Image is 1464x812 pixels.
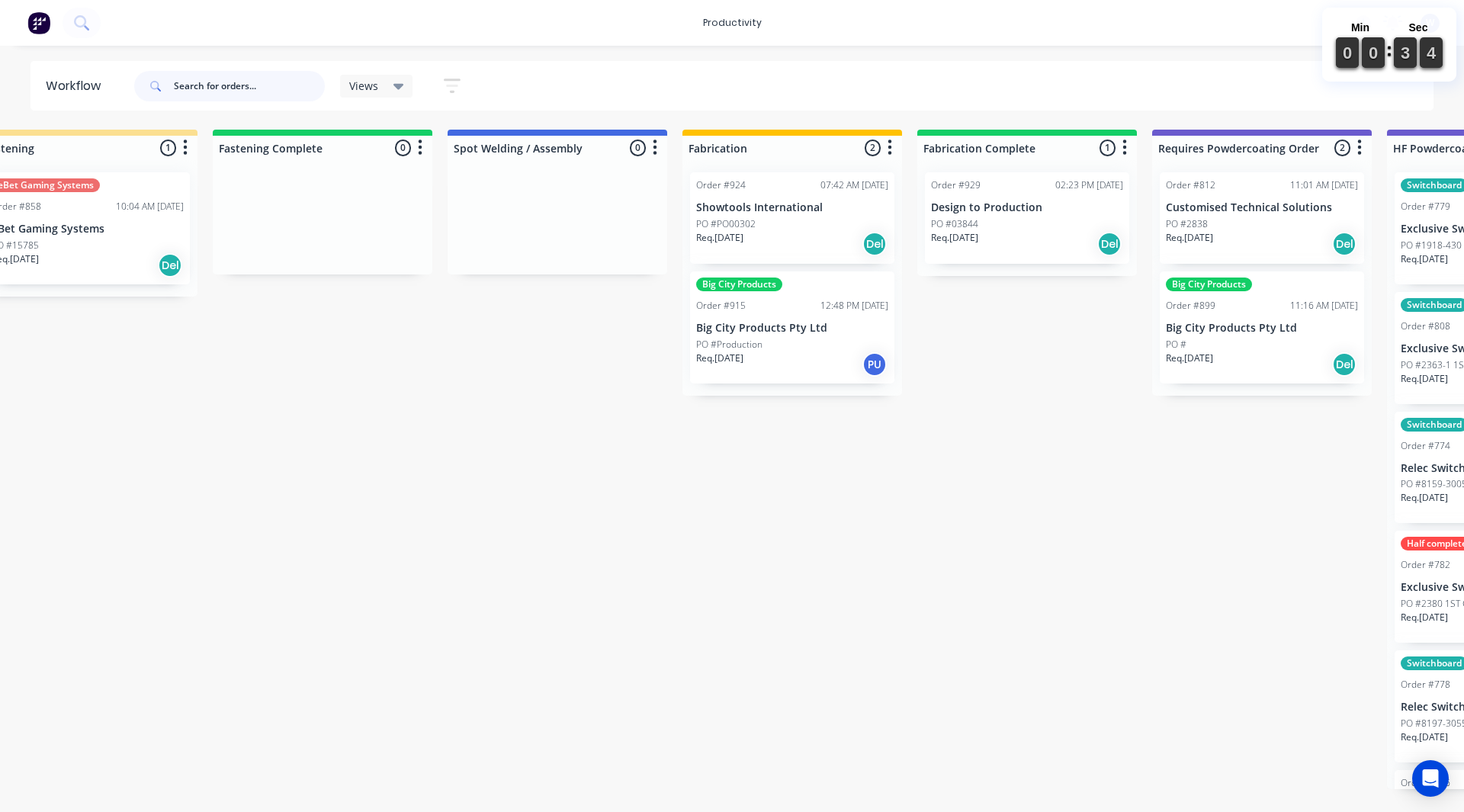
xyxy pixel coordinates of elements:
div: 12:48 PM [DATE] [820,299,888,313]
div: Order #924 [696,178,746,192]
div: Order #92902:23 PM [DATE]Design to ProductionPO #03844Req.[DATE]Del [925,172,1129,264]
div: Order #774 [1401,439,1450,453]
input: Search for orders... [174,71,325,101]
div: productivity [695,11,769,34]
div: 11:01 AM [DATE] [1290,178,1358,192]
div: 10:04 AM [DATE] [116,200,184,213]
p: Req. [DATE] [1401,611,1448,624]
div: 07:42 AM [DATE] [820,178,888,192]
p: Req. [DATE] [1166,231,1213,245]
div: Del [1332,232,1356,256]
div: Order #92407:42 AM [DATE]Showtools InternationalPO #PO00302Req.[DATE]Del [690,172,894,264]
div: Order #782 [1401,558,1450,572]
div: Order #929 [931,178,981,192]
img: Factory [27,11,50,34]
div: Del [1097,232,1122,256]
div: Open Intercom Messenger [1412,760,1449,797]
p: Req. [DATE] [931,231,978,245]
div: Big City ProductsOrder #89911:16 AM [DATE]Big City Products Pty LtdPO #Req.[DATE]Del [1160,271,1364,384]
div: Del [158,253,182,278]
p: Req. [DATE] [1401,252,1448,266]
p: Design to Production [931,201,1123,214]
span: Views [349,78,378,94]
div: Big City ProductsOrder #91512:48 PM [DATE]Big City Products Pty LtdPO #ProductionReq.[DATE]PU [690,271,894,384]
div: Del [1332,352,1356,377]
p: PO # [1166,338,1186,351]
div: Del [862,232,887,256]
div: Order #779 [1401,200,1450,213]
div: Order #778 [1401,678,1450,692]
p: PO #03844 [931,217,978,231]
div: PU [862,352,887,377]
div: Workflow [46,77,108,95]
div: Order #899 [1166,299,1215,313]
div: 11:16 AM [DATE] [1290,299,1358,313]
p: PO #PO00302 [696,217,756,231]
p: Req. [DATE] [1401,491,1448,505]
div: Big City Products [1166,278,1252,291]
div: Order #915 [696,299,746,313]
p: Big City Products Pty Ltd [696,322,888,335]
p: Big City Products Pty Ltd [1166,322,1358,335]
p: Showtools International [696,201,888,214]
p: Req. [DATE] [1401,372,1448,386]
div: Order #81211:01 AM [DATE]Customised Technical SolutionsPO #2838Req.[DATE]Del [1160,172,1364,264]
div: Big City Products [696,278,782,291]
div: Order #806 [1401,776,1450,790]
p: Customised Technical Solutions [1166,201,1358,214]
div: 02:23 PM [DATE] [1055,178,1123,192]
p: PO #Production [696,338,762,351]
p: PO #2838 [1166,217,1208,231]
div: Order #808 [1401,319,1450,333]
p: Req. [DATE] [696,351,743,365]
p: Req. [DATE] [696,231,743,245]
p: Req. [DATE] [1401,730,1448,744]
div: Order #812 [1166,178,1215,192]
p: Req. [DATE] [1166,351,1213,365]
